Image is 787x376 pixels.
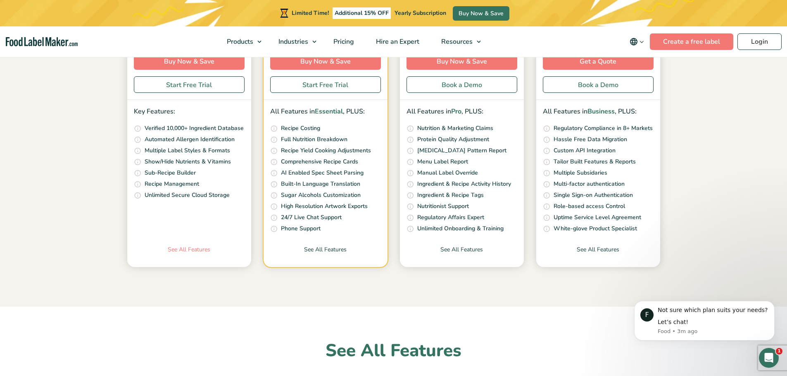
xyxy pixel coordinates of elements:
[281,180,360,189] p: Built-In Language Translation
[331,37,355,46] span: Pricing
[127,245,251,267] a: See All Features
[737,33,782,50] a: Login
[373,37,420,46] span: Hire an Expert
[417,224,504,233] p: Unlimited Onboarding & Training
[417,180,511,189] p: Ingredient & Recipe Activity History
[554,168,607,177] p: Multiple Subsidaries
[281,135,347,144] p: Full Nutrition Breakdown
[759,348,779,368] iframe: Intercom live chat
[554,135,627,144] p: Hassle Free Data Migration
[395,9,446,17] span: Yearly Subscription
[417,157,468,166] p: Menu Label Report
[554,213,641,222] p: Uptime Service Level Agreement
[407,76,517,93] a: Book a Demo
[145,146,230,155] p: Multiple Label Styles & Formats
[400,245,524,267] a: See All Features
[451,107,461,116] span: Pro
[281,157,358,166] p: Comprehensive Recipe Cards
[270,106,381,117] p: All Features in , PLUS:
[281,124,320,133] p: Recipe Costing
[543,53,654,70] a: Get a Quote
[216,26,266,57] a: Products
[587,107,615,116] span: Business
[554,191,633,200] p: Single Sign-on Authentication
[134,76,245,93] a: Start Free Trial
[417,191,484,200] p: Ingredient & Recipe Tags
[554,157,636,166] p: Tailor Built Features & Reports
[134,106,245,117] p: Key Features:
[145,135,235,144] p: Automated Allergen Identification
[407,106,517,117] p: All Features in , PLUS:
[554,180,625,189] p: Multi-factor authentication
[292,9,329,17] span: Limited Time!
[145,191,230,200] p: Unlimited Secure Cloud Storage
[145,124,244,133] p: Verified 10,000+ Ingredient Database
[315,107,343,116] span: Essential
[407,53,517,70] a: Buy Now & Save
[281,191,361,200] p: Sugar Alcohols Customization
[268,26,321,57] a: Industries
[145,157,231,166] p: Show/Hide Nutrients & Vitamins
[281,146,371,155] p: Recipe Yield Cooking Adjustments
[453,6,509,21] a: Buy Now & Save
[417,213,484,222] p: Regulatory Affairs Expert
[417,124,493,133] p: Nutrition & Marketing Claims
[145,168,196,177] p: Sub-Recipe Builder
[281,213,342,222] p: 24/7 Live Chat Support
[281,202,368,211] p: High Resolution Artwork Exports
[622,289,787,354] iframe: Intercom notifications message
[417,168,478,177] p: Manual Label Override
[417,202,469,211] p: Nutritionist Support
[543,76,654,93] a: Book a Demo
[264,245,388,267] a: See All Features
[554,202,625,211] p: Role-based access Control
[270,76,381,93] a: Start Free Trial
[270,53,381,70] a: Buy Now & Save
[323,26,363,57] a: Pricing
[417,135,489,144] p: Protein Quality Adjustment
[543,106,654,117] p: All Features in , PLUS:
[281,224,321,233] p: Phone Support
[439,37,473,46] span: Resources
[430,26,485,57] a: Resources
[224,37,254,46] span: Products
[554,124,653,133] p: Regulatory Compliance in 8+ Markets
[554,224,637,233] p: White-glove Product Specialist
[365,26,428,57] a: Hire an Expert
[145,180,199,189] p: Recipe Management
[554,146,616,155] p: Custom API Integration
[123,340,664,362] h2: See All Features
[333,7,391,19] span: Additional 15% OFF
[276,37,309,46] span: Industries
[776,348,782,355] span: 1
[650,33,733,50] a: Create a free label
[281,168,364,177] p: AI Enabled Spec Sheet Parsing
[536,245,660,267] a: See All Features
[134,53,245,70] a: Buy Now & Save
[417,146,506,155] p: [MEDICAL_DATA] Pattern Report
